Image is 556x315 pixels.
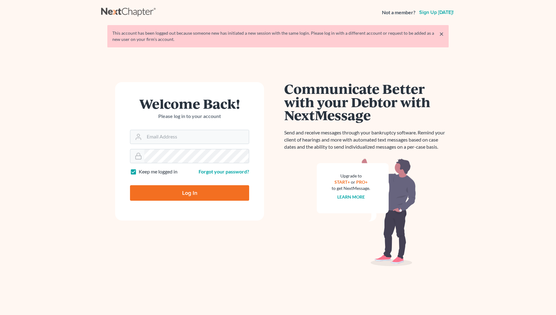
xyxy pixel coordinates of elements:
[356,179,368,185] a: PRO+
[284,129,449,151] p: Send and receive messages through your bankruptcy software. Remind your client of hearings and mo...
[130,185,249,201] input: Log In
[382,9,415,16] strong: Not a member?
[317,158,416,266] img: nextmessage_bg-59042aed3d76b12b5cd301f8e5b87938c9018125f34e5fa2b7a6b67550977c72.svg
[351,179,355,185] span: or
[332,173,370,179] div: Upgrade to
[130,97,249,110] h1: Welcome Back!
[199,168,249,174] a: Forgot your password?
[332,185,370,191] div: to get NextMessage.
[139,168,177,175] label: Keep me logged in
[439,30,444,37] a: ×
[284,82,449,122] h1: Communicate Better with your Debtor with NextMessage
[418,10,455,15] a: Sign up [DATE]!
[112,30,444,42] div: This account has been logged out because someone new has initiated a new session with the same lo...
[334,179,350,185] a: START+
[144,130,249,144] input: Email Address
[337,194,365,199] a: Learn more
[130,113,249,120] p: Please log in to your account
